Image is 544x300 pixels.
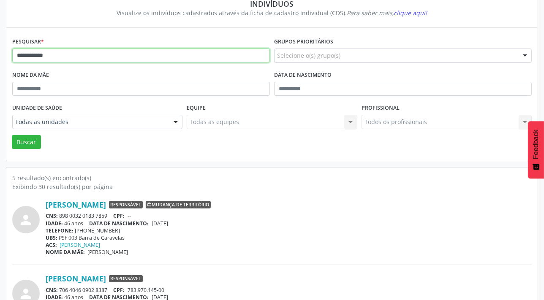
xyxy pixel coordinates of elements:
[146,201,211,208] span: Mudança de território
[46,212,532,219] div: 898 0032 0183 7859
[528,121,544,178] button: Feedback - Mostrar pesquisa
[46,234,532,241] div: PSF 003 Barra de Caravelas
[46,227,73,234] span: TELEFONE:
[46,249,85,256] span: NOME DA MÃE:
[18,8,526,17] div: Visualize os indivíduos cadastrados através da ficha de cadastro individual (CDS).
[362,102,400,115] label: Profissional
[109,201,143,208] span: Responsável
[46,220,532,227] div: 46 anos
[46,200,106,209] a: [PERSON_NAME]
[347,9,427,17] i: Para saber mais,
[152,220,168,227] span: [DATE]
[532,130,540,159] span: Feedback
[46,286,58,294] span: CNS:
[12,35,44,49] label: Pesquisar
[128,286,164,294] span: 783.970.145-00
[12,173,532,182] div: 5 resultado(s) encontrado(s)
[109,275,143,283] span: Responsável
[46,286,532,294] div: 706 4046 0902 8387
[12,182,532,191] div: Exibindo 30 resultado(s) por página
[114,212,125,219] span: CPF:
[46,220,63,227] span: IDADE:
[88,249,128,256] span: [PERSON_NAME]
[60,241,101,249] a: [PERSON_NAME]
[15,118,165,126] span: Todas as unidades
[187,102,206,115] label: Equipe
[90,220,149,227] span: DATA DE NASCIMENTO:
[46,241,57,249] span: ACS:
[19,212,34,227] i: person
[12,135,41,149] button: Buscar
[394,9,427,17] span: clique aqui!
[12,102,62,115] label: Unidade de saúde
[114,286,125,294] span: CPF:
[128,212,131,219] span: --
[277,51,340,60] span: Selecione o(s) grupo(s)
[46,234,57,241] span: UBS:
[274,69,332,82] label: Data de nascimento
[46,274,106,283] a: [PERSON_NAME]
[274,35,333,49] label: Grupos prioritários
[12,69,49,82] label: Nome da mãe
[46,212,58,219] span: CNS:
[46,227,532,234] div: [PHONE_NUMBER]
